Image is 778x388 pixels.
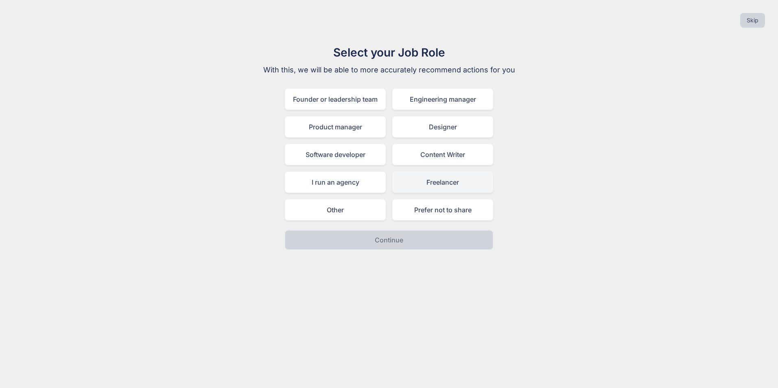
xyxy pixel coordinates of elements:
[392,172,493,193] div: Freelancer
[740,13,765,28] button: Skip
[375,235,403,245] p: Continue
[252,64,526,76] p: With this, we will be able to more accurately recommend actions for you
[392,89,493,110] div: Engineering manager
[285,116,386,137] div: Product manager
[285,199,386,220] div: Other
[392,116,493,137] div: Designer
[285,172,386,193] div: I run an agency
[252,44,526,61] h1: Select your Job Role
[392,144,493,165] div: Content Writer
[392,199,493,220] div: Prefer not to share
[285,230,493,250] button: Continue
[285,144,386,165] div: Software developer
[285,89,386,110] div: Founder or leadership team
